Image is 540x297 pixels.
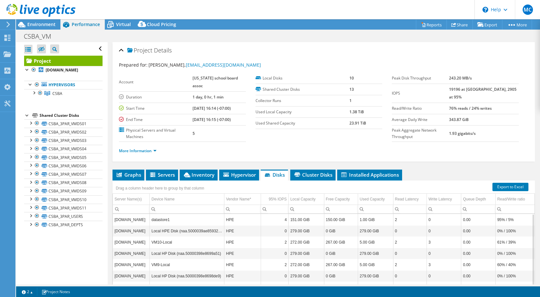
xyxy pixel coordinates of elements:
[290,195,316,203] div: Local Capacity
[114,184,206,193] div: Drag a column header here to group by that column
[324,270,358,282] td: Column Free Capacity, Value 0 GiB
[24,221,103,229] a: CSBA_3PAR_DEPTS
[147,21,176,27] span: Cloud Pricing
[150,194,224,205] td: Device Name Column
[224,237,261,248] td: Column Vendor Name*, Value HPE
[461,194,495,205] td: Queue Depth Column
[113,205,150,213] td: Column Server Name(s), Filter cell
[495,282,535,293] td: Column Read/Write ratio, Value 62% / 38%
[358,259,393,270] td: Column Used Capacity, Value 5.00 GiB
[113,248,150,259] td: Column Server Name(s), Value vm10.csba.org
[392,105,449,112] label: Read/Write Ratio
[24,204,103,212] a: CSBA_3PAR_VMDS11
[395,195,419,203] div: Read Latency
[119,116,193,123] label: End Time
[127,47,152,54] span: Project
[495,214,535,225] td: Column Read/Write ratio, Value 95% / 5%
[119,62,148,68] label: Prepared for:
[261,282,288,293] td: Column 95% IOPS, Value 2
[495,205,535,213] td: Column Read/Write ratio, Filter cell
[393,270,427,282] td: Column Read Latency, Value 0
[449,75,472,81] b: 243.20 MB/s
[358,282,393,293] td: Column Used Capacity, Value 5.00 GiB
[358,214,393,225] td: Column Used Capacity, Value 1.00 GiB
[24,187,103,195] a: CSBA_3PAR_VMDS09
[502,20,532,30] a: More
[261,205,288,213] td: Column 95% IOPS, Filter cell
[324,225,358,237] td: Column Free Capacity, Value 0 GiB
[224,259,261,270] td: Column Vendor Name*, Value HPE
[324,248,358,259] td: Column Free Capacity, Value 0 GiB
[324,282,358,293] td: Column Free Capacity, Value 267.00 GiB
[393,214,427,225] td: Column Read Latency, Value 2
[256,109,349,115] label: Used Local Capacity
[461,259,495,270] td: Column Queue Depth, Value 0.00
[261,270,288,282] td: Column 95% IOPS, Value 0
[113,214,150,225] td: Column Server Name(s), Value vm12.csba.org
[183,172,214,178] span: Inventory
[461,248,495,259] td: Column Queue Depth, Value 0.00
[24,136,103,145] a: CSBA_3PAR_VMDS03
[150,205,224,213] td: Column Device Name, Filter cell
[24,66,103,74] a: [DOMAIN_NAME]
[349,75,354,81] b: 10
[393,225,427,237] td: Column Read Latency, Value 0
[24,56,103,66] a: Project
[324,259,358,270] td: Column Free Capacity, Value 267.00 GiB
[261,248,288,259] td: Column 95% IOPS, Value 0
[349,120,366,126] b: 23.91 TiB
[446,20,473,30] a: Share
[340,172,399,178] span: Installed Applications
[52,91,62,96] span: CSBA
[393,259,427,270] td: Column Read Latency, Value 2
[21,33,61,40] h1: CSBA_VM
[24,89,103,97] a: CSBA
[113,282,150,293] td: Column Server Name(s), Value vm11.csba.org
[358,225,393,237] td: Column Used Capacity, Value 279.00 GiB
[40,112,103,119] div: Shared Cluster Disks
[150,225,224,237] td: Column Device Name, Value Local HPE Disk (naa.5000039ae8593279)
[427,248,461,259] td: Column Write Latency, Value 0
[392,90,449,97] label: IOPS
[289,237,324,248] td: Column Local Capacity, Value 272.00 GiB
[427,194,461,205] td: Write Latency Column
[149,172,175,178] span: Servers
[256,120,349,126] label: Used Shared Capacity
[150,282,224,293] td: Column Device Name, Value VM11-Local
[119,127,193,140] label: Physical Servers and Virtual Machines
[463,195,486,203] div: Queue Depth
[326,195,350,203] div: Free Capacity
[150,248,224,259] td: Column Device Name, Value Local HP Disk (naa.50000398e8699a51)
[119,148,157,153] a: More Information
[495,225,535,237] td: Column Read/Write ratio, Value 0% / 100%
[461,270,495,282] td: Column Queue Depth, Value 0.00
[523,5,533,15] span: MC
[261,214,288,225] td: Column 95% IOPS, Value 4
[222,172,256,178] span: Hypervisor
[224,214,261,225] td: Column Vendor Name*, Value HPE
[461,225,495,237] td: Column Queue Depth, Value 0.00
[393,282,427,293] td: Column Read Latency, Value 2
[392,127,449,140] label: Peak Aggregate Network Throughput
[119,79,193,85] label: Account
[289,270,324,282] td: Column Local Capacity, Value 279.00 GiB
[427,237,461,248] td: Column Write Latency, Value 3
[358,248,393,259] td: Column Used Capacity, Value 279.00 GiB
[116,172,141,178] span: Graphs
[119,105,193,112] label: Start Time
[24,128,103,136] a: CSBA_3PAR_VMDS02
[461,205,495,213] td: Column Queue Depth, Filter cell
[264,172,285,178] span: Disks
[119,94,193,100] label: Duration
[24,153,103,162] a: CSBA_3PAR_VMDS05
[151,195,175,203] div: Device Name
[495,259,535,270] td: Column Read/Write ratio, Value 60% / 40%
[473,20,502,30] a: Export
[427,282,461,293] td: Column Write Latency, Value 3
[289,205,324,213] td: Column Local Capacity, Filter cell
[349,98,352,103] b: 1
[495,270,535,282] td: Column Read/Write ratio, Value 0% / 100%
[393,194,427,205] td: Read Latency Column
[449,106,492,111] b: 76% reads / 24% writes
[449,117,469,122] b: 343.87 GiB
